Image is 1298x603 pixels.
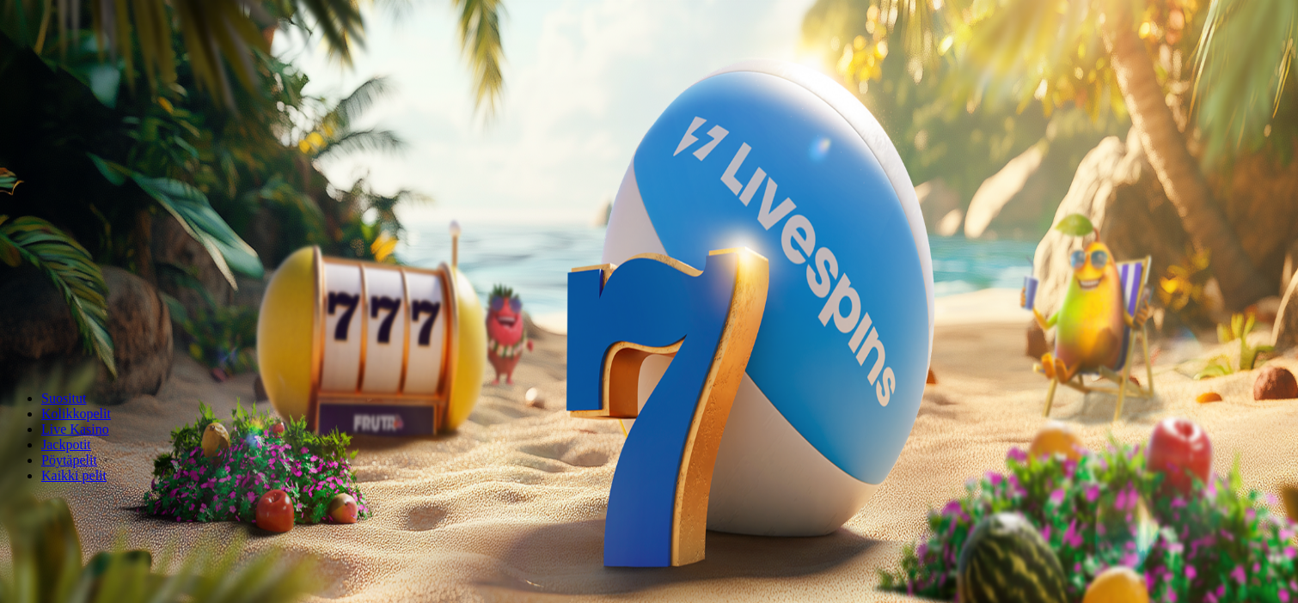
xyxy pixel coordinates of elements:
[41,468,107,483] a: Kaikki pelit
[7,362,1291,484] nav: Lobby
[41,437,91,452] a: Jackpotit
[41,391,86,405] a: Suositut
[41,422,109,436] a: Live Kasino
[41,453,97,467] a: Pöytäpelit
[7,362,1291,515] header: Lobby
[41,406,111,421] a: Kolikkopelit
